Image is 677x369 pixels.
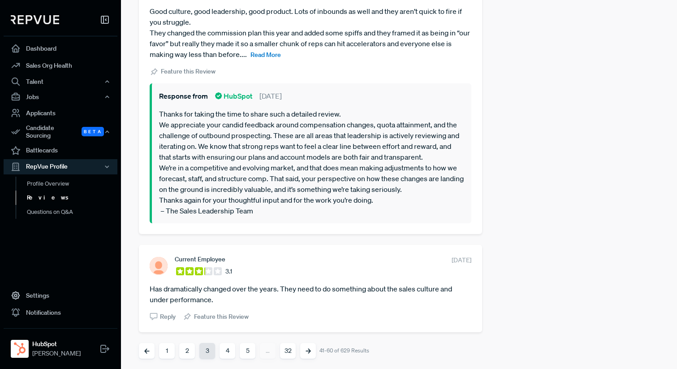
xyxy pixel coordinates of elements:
[13,342,27,356] img: HubSpot
[4,89,117,104] button: Jobs
[4,287,117,304] a: Settings
[159,109,464,216] p: Thanks for taking the time to share such a detailed review. We appreciate your candid feedback ar...
[16,177,129,191] a: Profile Overview
[160,312,176,321] span: Reply
[259,91,282,101] span: [DATE]
[32,349,81,358] span: [PERSON_NAME]
[250,51,281,59] span: Read More
[150,283,471,305] article: Has dramatically changed over the years. They need to do something about the sales culture and un...
[4,159,117,174] button: RepVue Profile
[260,343,276,359] button: …
[280,343,296,359] button: 32
[139,343,155,359] button: Previous
[452,256,471,265] span: [DATE]
[179,343,195,359] button: 2
[4,142,117,159] a: Battlecards
[225,267,232,276] span: 3.1
[4,57,117,74] a: Sales Org Health
[4,122,117,142] button: Candidate Sourcing Beta
[220,343,235,359] button: 4
[4,122,117,142] div: Candidate Sourcing
[4,74,117,89] button: Talent
[82,127,104,136] span: Beta
[175,256,225,263] span: Current Employee
[161,67,216,76] span: Feature this Review
[194,312,249,321] span: Feature this Review
[11,15,59,24] img: RepVue
[199,343,215,359] button: 3
[300,343,316,359] button: Next
[159,343,175,359] button: 1
[4,40,117,57] a: Dashboard
[139,343,482,359] nav: pagination
[240,343,255,359] button: 5
[4,104,117,122] a: Applicants
[4,304,117,321] a: Notifications
[150,6,471,60] article: Good culture, good leadership, good product. Lots of inbounds as well and they aren’t quick to fi...
[159,91,208,101] span: Response from
[215,91,252,101] span: HubSpot
[32,339,81,349] strong: HubSpot
[16,205,129,219] a: Questions on Q&A
[4,328,117,362] a: HubSpotHubSpot[PERSON_NAME]
[16,191,129,205] a: Reviews
[319,347,369,354] div: 41-60 of 629 Results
